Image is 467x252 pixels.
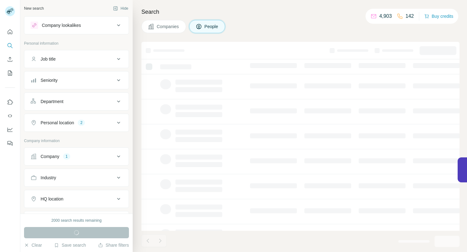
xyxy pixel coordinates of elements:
[5,96,15,108] button: Use Surfe on LinkedIn
[24,115,129,130] button: Personal location2
[54,242,86,248] button: Save search
[5,138,15,149] button: Feedback
[5,26,15,37] button: Quick start
[109,4,133,13] button: Hide
[24,18,129,33] button: Company lookalikes
[41,175,56,181] div: Industry
[24,52,129,67] button: Job title
[24,149,129,164] button: Company1
[24,170,129,185] button: Industry
[41,120,74,126] div: Personal location
[24,73,129,88] button: Seniority
[24,213,129,228] button: Annual revenue ($)
[41,196,63,202] div: HQ location
[406,12,414,20] p: 142
[5,40,15,51] button: Search
[24,6,44,11] div: New search
[5,124,15,135] button: Dashboard
[24,191,129,206] button: HQ location
[41,56,56,62] div: Job title
[24,41,129,46] p: Personal information
[5,67,15,79] button: My lists
[5,110,15,121] button: Use Surfe API
[424,12,453,21] button: Buy credits
[52,218,102,223] div: 2000 search results remaining
[41,98,63,105] div: Department
[63,154,70,159] div: 1
[42,22,81,28] div: Company lookalikes
[204,23,219,30] span: People
[78,120,85,126] div: 2
[41,153,59,160] div: Company
[24,242,42,248] button: Clear
[5,54,15,65] button: Enrich CSV
[157,23,179,30] span: Companies
[98,242,129,248] button: Share filters
[24,94,129,109] button: Department
[379,12,392,20] p: 4,903
[41,77,57,83] div: Seniority
[24,138,129,144] p: Company information
[141,7,460,16] h4: Search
